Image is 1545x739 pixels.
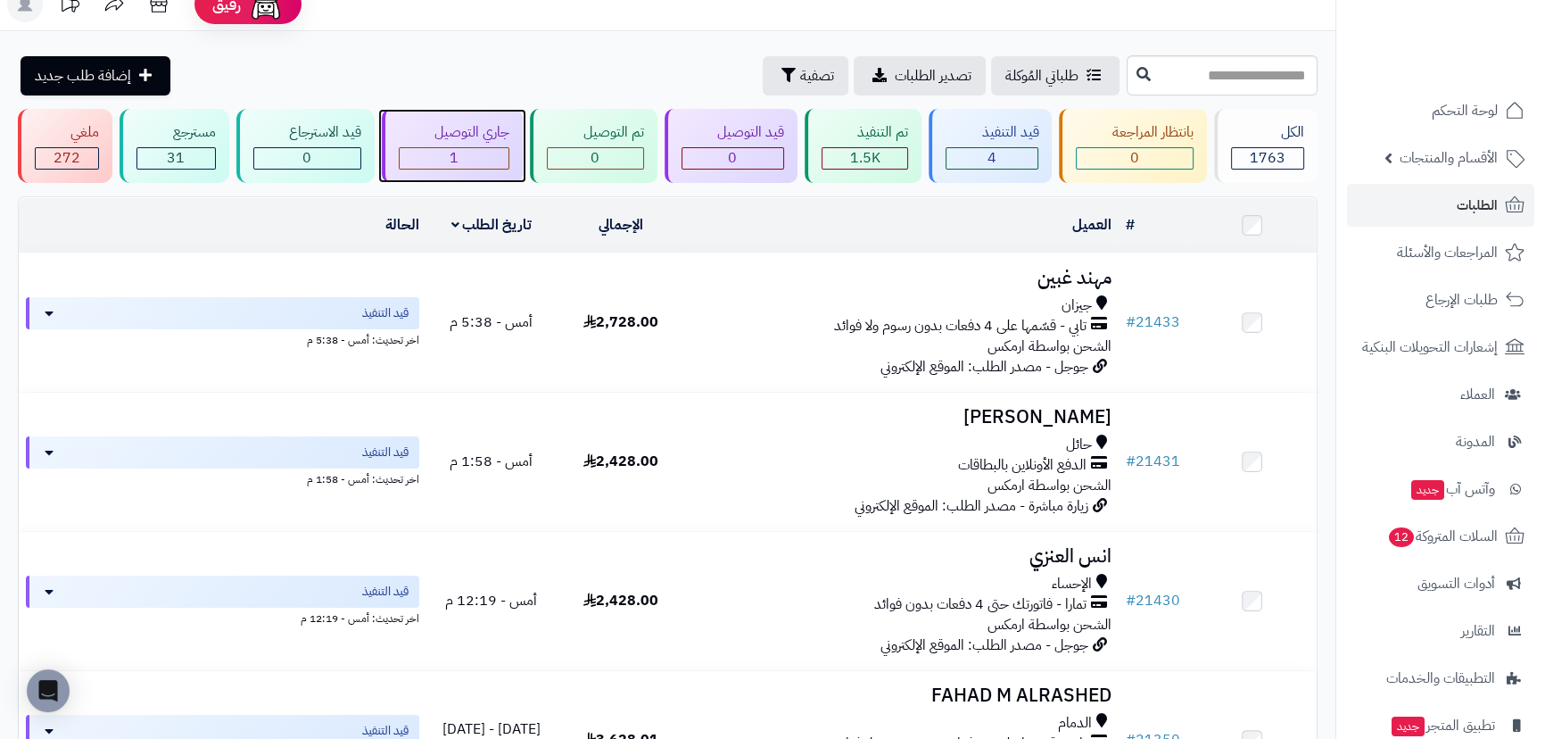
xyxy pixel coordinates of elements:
span: طلبات الإرجاع [1425,287,1498,312]
span: # [1126,311,1136,333]
span: الطلبات [1457,193,1498,218]
a: بانتظار المراجعة 0 [1055,109,1210,183]
span: الشحن بواسطة ارمكس [987,336,1111,357]
span: التطبيقات والخدمات [1386,666,1495,691]
span: 0 [591,147,599,169]
span: لوحة التحكم [1432,98,1498,123]
span: الشحن بواسطة ارمكس [987,475,1111,496]
span: تمارا - فاتورتك حتى 4 دفعات بدون فوائد [874,594,1086,615]
a: ملغي 272 [14,109,116,183]
h3: [PERSON_NAME] [693,407,1111,428]
span: 0 [728,147,737,169]
div: 272 [36,148,98,169]
a: مسترجع 31 [116,109,232,183]
a: المراجعات والأسئلة [1347,231,1534,274]
a: تم التنفيذ 1.5K [801,109,925,183]
a: طلباتي المُوكلة [991,56,1120,95]
a: #21431 [1126,451,1180,472]
span: حائل [1066,435,1092,455]
a: إشعارات التحويلات البنكية [1347,326,1534,369]
h3: FAHAD M ALRASHED [693,685,1111,706]
span: الأقسام والمنتجات [1400,145,1498,170]
span: الشحن بواسطة ارمكس [987,614,1111,635]
span: تابي - قسّمها على 4 دفعات بدون رسوم ولا فوائد [834,316,1086,336]
span: 2,428.00 [583,451,658,472]
div: بانتظار المراجعة [1076,122,1193,143]
span: تصفية [800,65,834,87]
span: وآتس آب [1409,477,1495,502]
a: قيد الاسترجاع 0 [233,109,378,183]
span: أمس - 1:58 م [450,451,533,472]
a: أدوات التسويق [1347,562,1534,605]
span: الدمام [1058,713,1092,734]
span: تصدير الطلبات [895,65,971,87]
a: #21430 [1126,590,1180,611]
a: الإجمالي [599,214,643,236]
div: 0 [682,148,783,169]
h3: مهند غبين [693,268,1111,288]
span: 31 [167,147,185,169]
a: الحالة [385,214,419,236]
div: مسترجع [136,122,215,143]
div: Open Intercom Messenger [27,669,70,712]
span: السلات المتروكة [1387,524,1498,549]
div: 0 [1077,148,1192,169]
span: جوجل - مصدر الطلب: الموقع الإلكتروني [880,356,1088,378]
span: 1.5K [849,147,880,169]
a: العميل [1072,214,1111,236]
a: الطلبات [1347,184,1534,227]
span: المراجعات والأسئلة [1397,240,1498,265]
a: التقارير [1347,610,1534,652]
span: # [1126,590,1136,611]
div: تم التنفيذ [822,122,908,143]
h3: انس العنزي [693,546,1111,567]
div: الكل [1231,122,1304,143]
span: تطبيق المتجر [1390,713,1495,738]
a: #21433 [1126,311,1180,333]
a: جاري التوصيل 1 [378,109,526,183]
div: قيد الاسترجاع [253,122,361,143]
span: 0 [302,147,311,169]
div: 31 [137,148,214,169]
span: المدونة [1456,429,1495,454]
div: 0 [254,148,360,169]
a: # [1126,214,1135,236]
a: قيد التوصيل 0 [661,109,801,183]
span: إشعارات التحويلات البنكية [1362,335,1498,360]
img: logo-2.png [1424,48,1528,86]
a: المدونة [1347,420,1534,463]
span: # [1126,451,1136,472]
div: اخر تحديث: أمس - 5:38 م [26,329,419,348]
a: التطبيقات والخدمات [1347,657,1534,700]
span: أمس - 12:19 م [445,590,537,611]
div: اخر تحديث: أمس - 12:19 م [26,608,419,627]
a: لوحة التحكم [1347,89,1534,132]
span: 0 [1130,147,1139,169]
span: جديد [1411,480,1444,500]
span: 12 [1389,527,1414,547]
span: الإحساء [1052,574,1092,594]
span: الدفع الأونلاين بالبطاقات [958,455,1086,476]
span: العملاء [1460,382,1495,407]
span: 272 [54,147,80,169]
span: قيد التنفيذ [362,444,409,461]
a: تم التوصيل 0 [526,109,660,183]
a: إضافة طلب جديد [21,56,170,95]
span: 1763 [1250,147,1285,169]
div: 1455 [822,148,907,169]
span: 1 [450,147,459,169]
span: قيد التنفيذ [362,304,409,322]
span: طلباتي المُوكلة [1005,65,1078,87]
a: وآتس آبجديد [1347,468,1534,511]
span: زيارة مباشرة - مصدر الطلب: الموقع الإلكتروني [855,495,1088,517]
span: أدوات التسويق [1417,571,1495,596]
a: تاريخ الطلب [451,214,533,236]
span: 2,728.00 [583,311,658,333]
a: قيد التنفيذ 4 [925,109,1055,183]
div: 4 [946,148,1037,169]
span: قيد التنفيذ [362,583,409,601]
a: طلبات الإرجاع [1347,278,1534,321]
a: السلات المتروكة12 [1347,515,1534,558]
div: قيد التنفيذ [946,122,1038,143]
div: ملغي [35,122,99,143]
